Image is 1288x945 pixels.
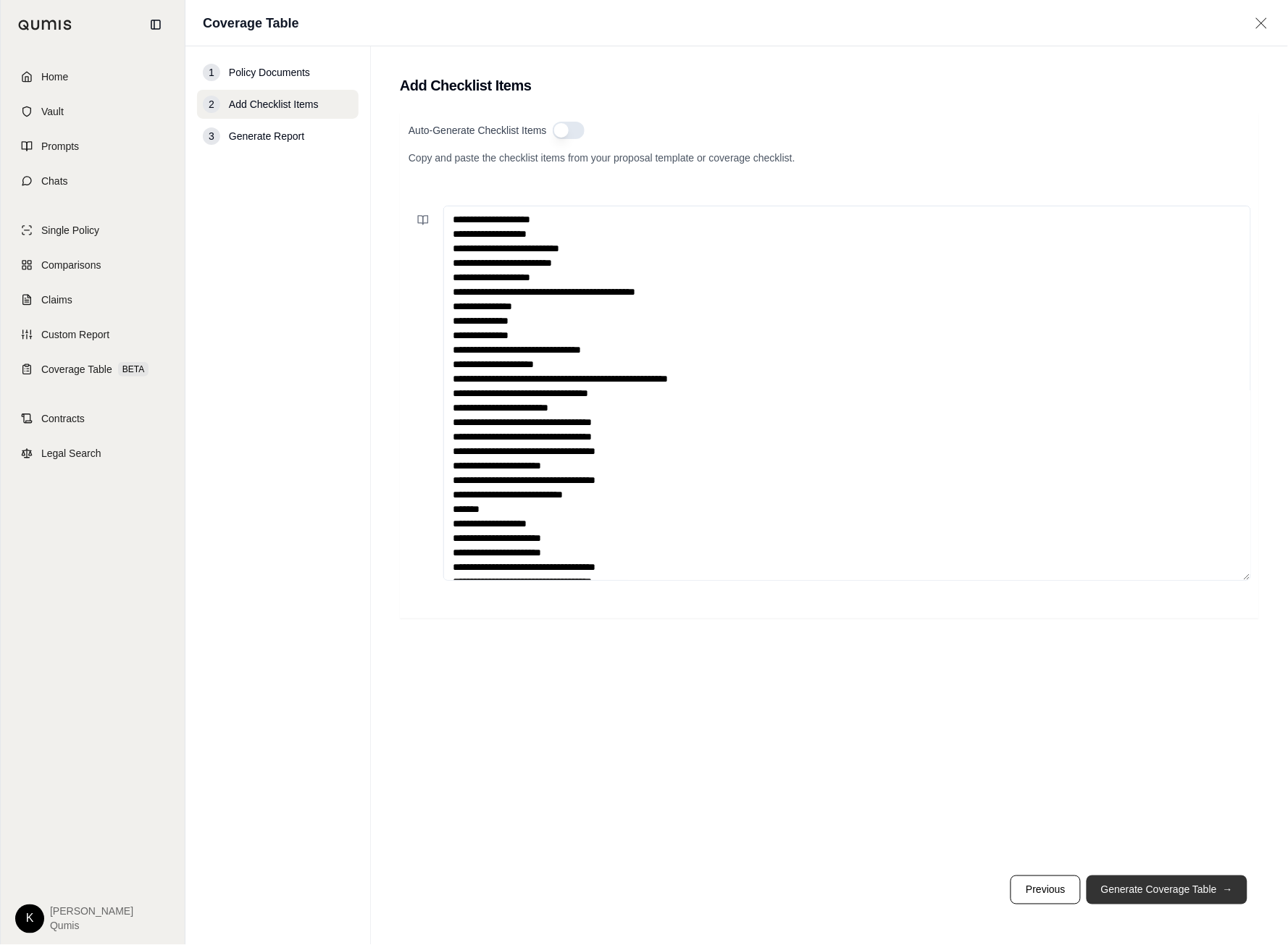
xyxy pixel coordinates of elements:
span: Claims [41,293,72,307]
a: Chats [9,165,176,197]
a: Home [9,61,176,93]
span: Chats [41,174,68,188]
a: Legal Search [9,437,176,469]
a: Single Policy [9,214,176,246]
span: Contracts [41,411,85,426]
a: Comparisons [9,249,176,281]
h2: Add Checklist Items [400,75,1259,96]
span: → [1223,883,1233,897]
button: Generate Coverage Table→ [1087,875,1247,904]
h1: Coverage Table [203,13,299,33]
button: Previous [1011,875,1080,904]
span: Qumis [50,919,133,933]
span: Single Policy [41,223,99,238]
span: Legal Search [41,446,101,461]
p: Copy and paste the checklist items from your proposal template or coverage checklist. [409,151,1250,165]
span: Auto-Generate Checklist Items [409,123,547,138]
span: Vault [41,104,64,119]
span: Comparisons [41,258,101,272]
span: Coverage Table [41,362,112,377]
div: 1 [203,64,220,81]
a: Vault [9,96,176,127]
div: 2 [203,96,220,113]
button: Collapse sidebar [144,13,167,36]
span: Prompts [41,139,79,154]
span: Add Checklist Items [229,97,319,112]
span: Custom Report [41,327,109,342]
span: Policy Documents [229,65,310,80]
span: BETA [118,362,149,377]
div: K [15,904,44,933]
span: Generate Report [229,129,304,143]
span: Home [41,70,68,84]
a: Contracts [9,403,176,434]
a: Custom Report [9,319,176,350]
img: Qumis Logo [18,20,72,30]
a: Claims [9,284,176,316]
a: Coverage TableBETA [9,353,176,385]
span: [PERSON_NAME] [50,904,133,919]
a: Prompts [9,130,176,162]
div: 3 [203,127,220,145]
